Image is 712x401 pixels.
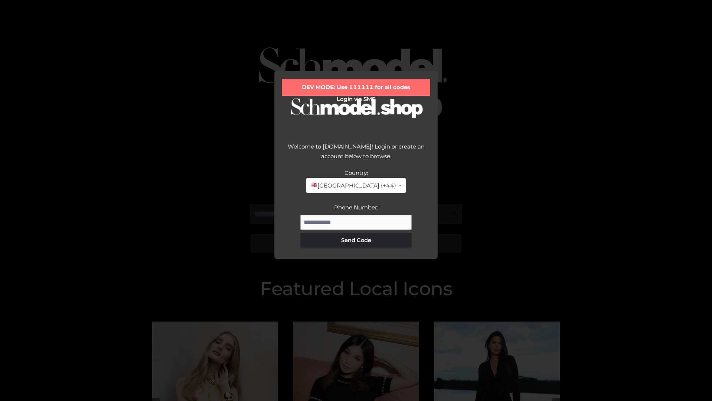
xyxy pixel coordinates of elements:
[334,204,378,211] label: Phone Number:
[311,181,396,190] span: [GEOGRAPHIC_DATA] (+44)
[311,182,317,188] img: 🇬🇧
[282,96,430,102] h2: Login via SMS
[282,142,430,168] div: Welcome to [DOMAIN_NAME]! Login or create an account below to browse.
[300,233,412,248] button: Send Code
[345,169,368,176] label: Country:
[282,79,430,96] div: DEV MODE: Use 111111 for all codes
